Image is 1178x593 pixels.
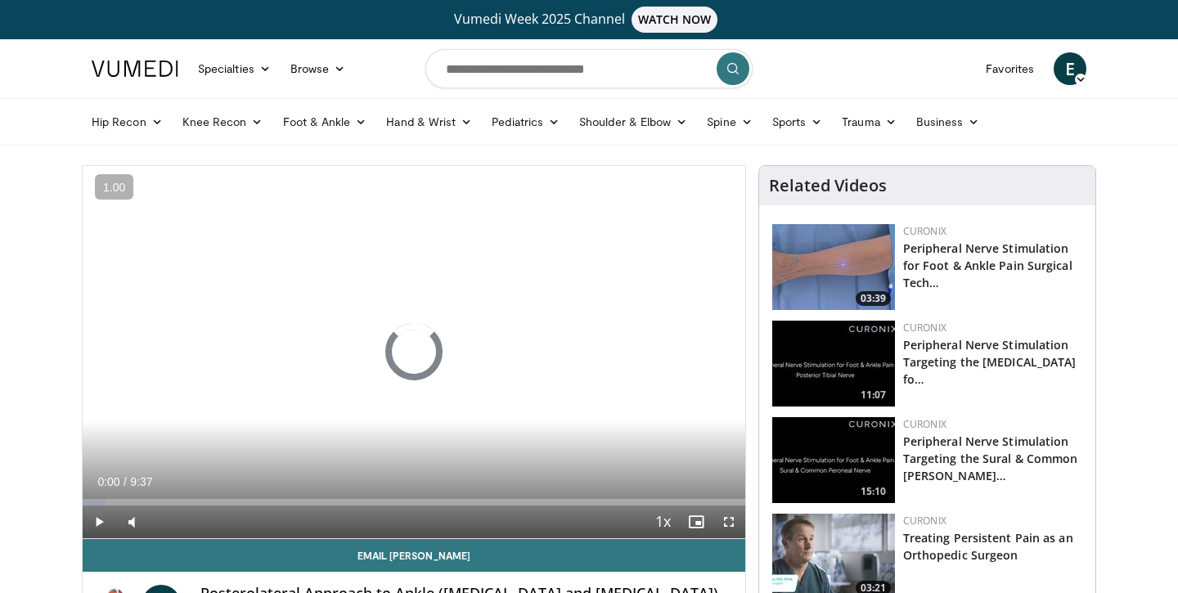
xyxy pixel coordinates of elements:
[83,505,115,538] button: Play
[856,291,891,306] span: 03:39
[482,106,569,138] a: Pediatrics
[903,530,1073,563] a: Treating Persistent Pain as an Orthopedic Surgeon
[976,52,1044,85] a: Favorites
[425,49,753,88] input: Search topics, interventions
[281,52,356,85] a: Browse
[83,166,745,539] video-js: Video Player
[903,224,946,238] a: Curonix
[92,61,178,77] img: VuMedi Logo
[772,321,895,407] img: 997914f1-2438-46d3-bb0a-766a8c5fd9ba.150x105_q85_crop-smart_upscale.jpg
[713,505,745,538] button: Fullscreen
[94,7,1084,33] a: Vumedi Week 2025 ChannelWATCH NOW
[130,475,152,488] span: 9:37
[772,417,895,503] a: 15:10
[772,321,895,407] a: 11:07
[173,106,273,138] a: Knee Recon
[769,176,887,195] h4: Related Videos
[856,388,891,402] span: 11:07
[124,475,127,488] span: /
[115,505,148,538] button: Mute
[903,321,946,335] a: Curonix
[903,417,946,431] a: Curonix
[772,224,895,310] img: 73042a39-faa0-4cce-aaf4-9dbc875de030.150x105_q85_crop-smart_upscale.jpg
[97,475,119,488] span: 0:00
[273,106,377,138] a: Foot & Ankle
[906,106,990,138] a: Business
[903,434,1078,483] a: Peripheral Nerve Stimulation Targeting the Sural & Common [PERSON_NAME]…
[83,539,745,572] a: Email [PERSON_NAME]
[772,224,895,310] a: 03:39
[82,106,173,138] a: Hip Recon
[832,106,906,138] a: Trauma
[680,505,713,538] button: Enable picture-in-picture mode
[1054,52,1086,85] a: E
[903,337,1077,387] a: Peripheral Nerve Stimulation Targeting the [MEDICAL_DATA] fo…
[762,106,833,138] a: Sports
[903,514,946,528] a: Curonix
[697,106,762,138] a: Spine
[83,499,745,505] div: Progress Bar
[376,106,482,138] a: Hand & Wrist
[647,505,680,538] button: Playback Rate
[772,417,895,503] img: f705c0c4-809c-4b75-8682-bad47336147d.150x105_q85_crop-smart_upscale.jpg
[856,484,891,499] span: 15:10
[188,52,281,85] a: Specialties
[903,240,1072,290] a: Peripheral Nerve Stimulation for Foot & Ankle Pain Surgical Tech…
[569,106,697,138] a: Shoulder & Elbow
[632,7,718,33] span: WATCH NOW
